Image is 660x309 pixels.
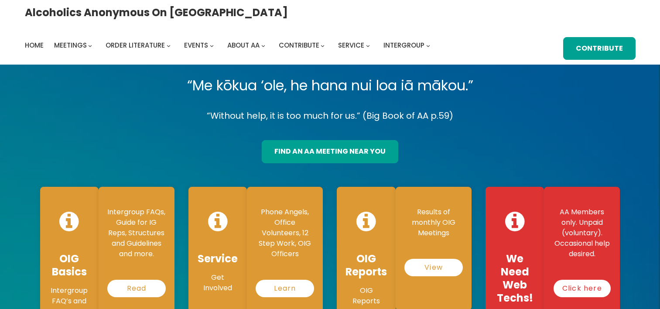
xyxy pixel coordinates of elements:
[25,39,44,51] a: Home
[554,280,611,297] a: Click here
[404,207,462,238] p: Results of monthly OIG Meetings
[426,44,430,48] button: Intergroup submenu
[25,41,44,50] span: Home
[256,280,314,297] a: Learn More…
[25,39,433,51] nav: Intergroup
[563,37,636,60] a: Contribute
[197,272,238,293] p: Get Involved
[25,3,288,22] a: Alcoholics Anonymous on [GEOGRAPHIC_DATA]
[184,39,208,51] a: Events
[54,41,87,50] span: Meetings
[321,44,325,48] button: Contribute submenu
[262,140,398,163] a: find an aa meeting near you
[383,41,424,50] span: Intergroup
[184,41,208,50] span: Events
[494,252,535,305] h4: We Need Web Techs!
[227,39,260,51] a: About AA
[107,280,166,297] a: Read More…
[106,41,165,50] span: Order Literature
[279,41,319,50] span: Contribute
[227,41,260,50] span: About AA
[49,252,90,278] h4: OIG Basics
[54,39,87,51] a: Meetings
[88,44,92,48] button: Meetings submenu
[345,285,387,306] p: OIG Reports
[279,39,319,51] a: Contribute
[256,207,314,259] p: Phone Angels, Office Volunteers, 12 Step Work, OIG Officers
[338,41,364,50] span: Service
[553,207,611,259] p: AA Members only. Unpaid (voluntary). Occasional help desired.
[338,39,364,51] a: Service
[167,44,171,48] button: Order Literature submenu
[33,108,627,124] p: “Without help, it is too much for us.” (Big Book of AA p.59)
[197,252,238,265] h4: Service
[261,44,265,48] button: About AA submenu
[210,44,214,48] button: Events submenu
[404,259,462,276] a: View Reports
[366,44,370,48] button: Service submenu
[33,73,627,98] p: “Me kōkua ‘ole, he hana nui loa iā mākou.”
[345,252,387,278] h4: OIG Reports
[383,39,424,51] a: Intergroup
[107,207,166,259] p: Intergroup FAQs, Guide for IG Reps, Structures and Guidelines and more.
